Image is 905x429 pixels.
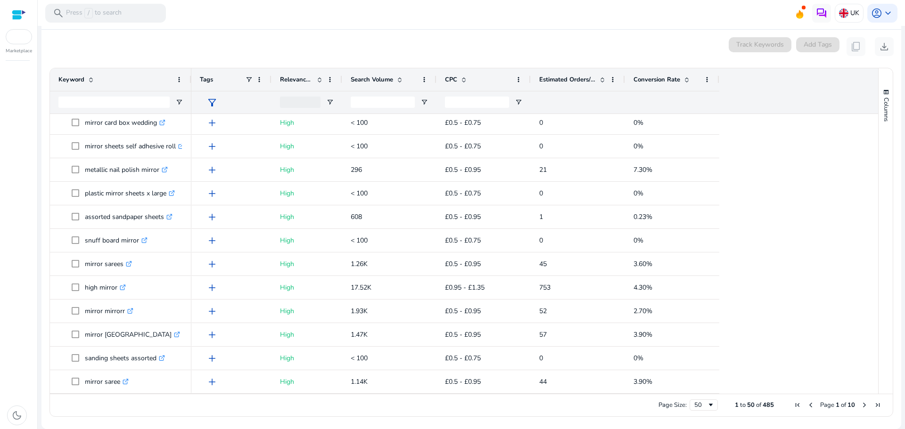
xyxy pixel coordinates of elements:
[633,212,652,221] span: 0.23%
[85,184,175,203] p: plastic mirror sheets x large
[740,401,746,409] span: to
[445,259,481,268] span: £0.5 - £0.95
[539,283,551,292] span: 753
[280,184,334,203] p: High
[539,142,543,151] span: 0
[6,48,32,55] p: Marketplace
[875,37,894,56] button: download
[633,189,643,198] span: 0%
[445,377,481,386] span: £0.5 - £0.95
[756,401,761,409] span: of
[206,211,218,223] span: add
[633,75,680,84] span: Conversion Rate
[794,401,801,409] div: First Page
[206,235,218,246] span: add
[85,207,173,227] p: assorted sandpaper sheets
[280,113,334,132] p: High
[85,301,133,321] p: mirror mirrorr
[539,307,547,316] span: 52
[206,329,218,340] span: add
[694,401,707,409] div: 50
[747,401,755,409] span: 50
[351,236,368,245] span: < 100
[690,399,718,411] div: Page Size
[58,75,84,84] span: Keyword
[280,75,313,84] span: Relevance Score
[539,236,543,245] span: 0
[280,325,334,344] p: High
[206,164,218,176] span: add
[539,330,547,339] span: 57
[850,5,859,21] p: UK
[445,142,481,151] span: £0.5 - £0.75
[633,236,643,245] span: 0%
[874,401,881,409] div: Last Page
[351,330,368,339] span: 1.47K
[445,97,509,108] input: CPC Filter Input
[66,8,122,18] p: Press to search
[351,354,368,363] span: < 100
[420,98,428,106] button: Open Filter Menu
[326,98,334,106] button: Open Filter Menu
[206,376,218,388] span: add
[445,330,481,339] span: £0.5 - £0.95
[882,97,890,121] span: Columns
[807,401,814,409] div: Previous Page
[206,353,218,364] span: add
[633,354,643,363] span: 0%
[539,377,547,386] span: 44
[633,118,643,127] span: 0%
[445,283,485,292] span: £0.95 - £1.35
[351,97,415,108] input: Search Volume Filter Input
[280,207,334,227] p: High
[351,212,362,221] span: 608
[351,75,393,84] span: Search Volume
[206,188,218,199] span: add
[633,142,643,151] span: 0%
[206,117,218,129] span: add
[280,160,334,179] p: High
[280,231,334,250] p: High
[820,401,834,409] span: Page
[539,212,543,221] span: 1
[735,401,739,409] span: 1
[445,189,481,198] span: £0.5 - £0.75
[53,8,64,19] span: search
[206,97,218,108] span: filter_alt
[85,137,184,156] p: mirror sheets self adhesive roll
[351,283,371,292] span: 17.52K
[85,325,180,344] p: mirror [GEOGRAPHIC_DATA]
[206,259,218,270] span: add
[445,307,481,316] span: £0.5 - £0.95
[84,8,93,18] span: /
[847,401,855,409] span: 10
[836,401,839,409] span: 1
[85,348,165,368] p: sanding sheets assorted
[280,254,334,274] p: High
[280,301,334,321] p: High
[871,8,882,19] span: account_circle
[633,283,652,292] span: 4.30%
[445,165,481,174] span: £0.5 - £0.95
[539,75,596,84] span: Estimated Orders/Month
[633,330,652,339] span: 3.90%
[445,75,457,84] span: CPC
[861,401,868,409] div: Next Page
[351,142,368,151] span: < 100
[11,410,23,421] span: dark_mode
[175,98,183,106] button: Open Filter Menu
[280,348,334,368] p: High
[351,189,368,198] span: < 100
[206,282,218,293] span: add
[515,98,522,106] button: Open Filter Menu
[633,377,652,386] span: 3.90%
[351,307,368,316] span: 1.93K
[85,372,129,391] p: mirror saree
[839,8,848,18] img: uk.svg
[633,307,652,316] span: 2.70%
[445,354,481,363] span: £0.5 - £0.75
[539,259,547,268] span: 45
[85,231,148,250] p: snuff board mirror
[445,212,481,221] span: £0.5 - £0.95
[633,165,652,174] span: 7.30%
